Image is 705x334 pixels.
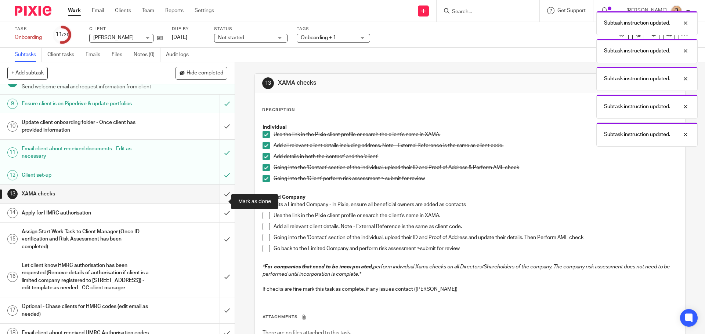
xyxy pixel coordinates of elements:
a: Clients [115,7,131,14]
p: Use the link in the Pixie client profile or search the client's name in XAMA. [274,212,677,219]
h1: Apply for HMRC authorisation [22,208,149,219]
img: Pixie [15,6,51,16]
label: Client [89,26,163,32]
strong: Individual [263,125,287,130]
p: Send welcome email and request information from client [22,83,227,91]
p: Going into the 'Contact' section of the individual, upload their ID and Proof of Address and upda... [274,234,677,241]
a: Client tasks [47,48,80,62]
span: Not started [218,35,244,40]
a: Team [142,7,154,14]
em: For companies that need to be incorporated, [264,264,373,269]
p: Subtask instruction updated. [604,47,670,55]
p: Subtask instruction updated. [604,19,670,27]
h1: Assign Start Work Task to Client Manager (Once ID verification and Risk Assessment has been compl... [22,226,149,252]
p: Add all relevant client details including address. Note - External Reference is the same as clien... [274,142,677,149]
span: [PERSON_NAME] [93,35,134,40]
p: If checks are fine mark this task as complete, if any issues contact ([PERSON_NAME]) [263,286,677,293]
label: Tags [297,26,370,32]
h1: Let client know HMRC authorisation has been requested (Remove details of authorisation if client ... [22,260,149,293]
img: Linkedin%20Posts%20-%20Client%20success%20stories%20(1).png [670,5,682,17]
h1: Email client about received documents - Edit as necessary [22,143,149,162]
h1: XAMA checks [22,188,149,199]
a: Reports [165,7,184,14]
div: Onboarding [15,34,44,41]
a: Work [68,7,81,14]
span: Hide completed [187,70,223,76]
div: 16 [7,272,18,282]
a: Settings [195,7,214,14]
strong: Limited Company [263,195,305,200]
p: Going into the 'Contact' section of the individual, upload their ID and Proof of Address & Perfor... [274,164,677,171]
em: perform individual Xama checks on all Directors/Shareholders of the company. The company risk ass... [263,264,671,277]
a: Notes (0) [134,48,160,62]
div: 13 [7,189,18,199]
p: Description [262,107,295,113]
div: 10 [7,121,18,132]
a: Emails [86,48,106,62]
label: Due by [172,26,205,32]
div: 13 [262,77,274,89]
p: Subtask instruction updated. [604,75,670,82]
div: 17 [7,305,18,316]
label: Status [214,26,288,32]
p: Add all relevant client details. Note - External Reference is the same as client code. [274,223,677,230]
a: Files [112,48,128,62]
a: Email [92,7,104,14]
div: 11 [55,30,69,39]
label: Task [15,26,44,32]
h1: XAMA checks [278,79,486,87]
small: /21 [62,33,69,37]
span: Attachments [263,315,298,319]
p: Add details in both the 'contact' and the 'client' [274,153,677,160]
h1: Optional - Chase clients for HMRC codes (edit email as needed) [22,301,149,320]
h1: Update client onboarding folder - Once client has provided information [22,117,149,136]
a: Audit logs [166,48,194,62]
h1: Client set-up [22,170,149,181]
p: Use the link in the Pixie client profile or search the client's name in XAMA. [274,131,677,138]
span: Onboarding + 1 [301,35,336,40]
div: 11 [7,147,18,158]
p: Subtask instruction updated. [604,131,670,138]
div: 15 [7,234,18,244]
div: 14 [7,208,18,218]
h1: Ensure client is on Pipedrive & update portfolios [22,98,149,109]
div: 9 [7,99,18,109]
p: Go back to the Limited Company and perform risk assessment >submit for review [274,245,677,252]
button: + Add subtask [7,67,48,79]
span: [DATE] [172,35,187,40]
div: 12 [7,170,18,180]
button: Hide completed [176,67,227,79]
p: If its a Limited Company - In Pixie, ensure all beneficial owners are added as contacts [274,201,677,208]
p: Subtask instruction updated. [604,103,670,110]
p: Going into the 'Client' perform risk assessment > submit for review [274,175,677,182]
a: Subtasks [15,48,42,62]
